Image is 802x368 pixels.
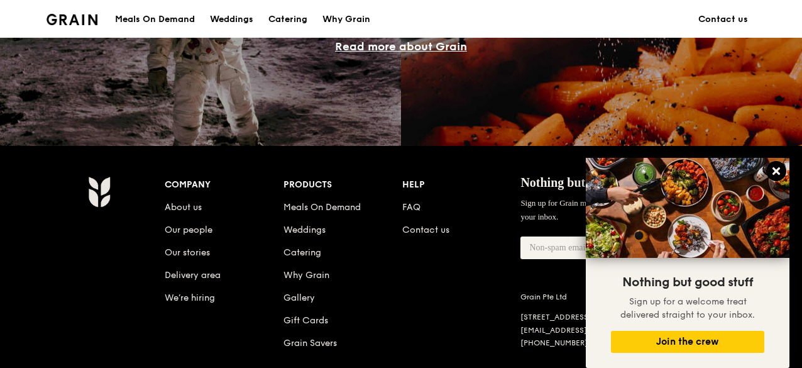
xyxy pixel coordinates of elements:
a: Why Grain [283,270,329,281]
a: Our people [165,225,212,235]
a: Why Grain [315,1,378,38]
a: [EMAIL_ADDRESS][DOMAIN_NAME] [520,326,651,335]
a: Our stories [165,247,210,258]
a: Catering [283,247,321,258]
a: Contact us [402,225,449,235]
div: Meals On Demand [115,1,195,38]
div: Products [283,176,402,194]
a: Gallery [283,293,315,303]
input: Non-spam email address [520,237,660,259]
a: [PHONE_NUMBER] [520,338,588,347]
div: [STREET_ADDRESS] [520,312,683,323]
span: Nothing but good stuff [520,176,642,189]
a: Catering [261,1,315,38]
div: Why Grain [322,1,370,38]
a: Delivery area [165,270,221,281]
button: Close [766,161,786,181]
a: Read more about Grain [335,40,467,53]
a: FAQ [402,202,420,213]
a: Weddings [283,225,326,235]
a: About us [165,202,202,213]
span: Nothing but good stuff [622,275,753,290]
img: DSC07876-Edit02-Large.jpeg [586,158,789,258]
a: Gift Cards [283,315,328,326]
div: Company [165,176,283,194]
button: Join the crew [611,331,764,353]
a: Meals On Demand [283,202,361,213]
div: Help [402,176,521,194]
span: Sign up for a welcome treat delivered straight to your inbox. [620,296,755,320]
img: Grain [47,14,97,25]
a: Weddings [202,1,261,38]
div: Weddings [210,1,253,38]
img: Grain [88,176,110,208]
a: Contact us [691,1,755,38]
span: Sign up for Grain mail and get a welcome treat delivered straight to your inbox. [520,198,742,221]
a: Grain Savers [283,338,337,348]
a: We’re hiring [165,293,215,303]
div: Catering [268,1,307,38]
div: Grain Pte Ltd [520,292,683,302]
